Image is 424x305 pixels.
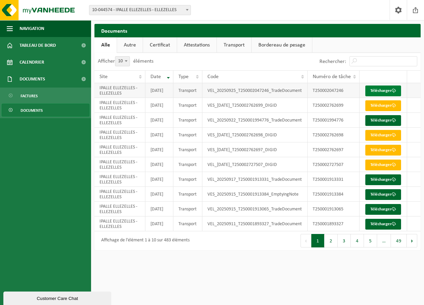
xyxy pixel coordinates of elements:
[173,113,202,128] td: Transport
[202,202,308,216] td: VEL_20250915_T250001913065_TradeDocument
[308,216,360,231] td: T250001893327
[308,98,360,113] td: T250002762699
[145,157,174,172] td: [DATE]
[94,83,145,98] td: IPALLE ELLEZELLES - ELLEZELLES
[338,234,351,247] button: 3
[178,74,189,79] span: Type
[207,74,219,79] span: Code
[217,37,251,53] a: Transport
[20,37,56,54] span: Tableau de bord
[364,234,377,247] button: 5
[21,90,38,102] span: Factures
[202,128,308,142] td: VES_[DATE]_T250002762698_DIGID
[94,37,117,53] a: Alle
[145,216,174,231] td: [DATE]
[145,202,174,216] td: [DATE]
[311,234,324,247] button: 1
[100,74,108,79] span: Site
[252,37,312,53] a: Bordereau de pesage
[145,187,174,202] td: [DATE]
[202,216,308,231] td: VEL_20250911_T250001893327_TradeDocument
[377,234,391,247] span: …
[98,235,190,247] div: Affichage de l'élément 1 à 10 sur 483 éléments
[173,172,202,187] td: Transport
[365,219,401,230] a: Télécharger
[94,157,145,172] td: IPALLE ELLEZELLES - ELLEZELLES
[319,59,346,64] label: Rechercher:
[89,5,191,15] span: 10-044574 - IPALLE ELLEZELLES - ELLEZELLES
[20,54,44,71] span: Calendrier
[202,157,308,172] td: VEL_[DATE]_T250002727507_DIGID
[89,5,191,15] span: 10-044574 - IPALLE ELLEZELLES - ELLEZELLES
[365,86,401,96] a: Télécharger
[145,142,174,157] td: [DATE]
[173,157,202,172] td: Transport
[145,83,174,98] td: [DATE]
[202,113,308,128] td: VEL_20250922_T250001994776_TradeDocument
[407,234,417,247] button: Next
[308,157,360,172] td: T250002727507
[308,128,360,142] td: T250002762698
[365,174,401,185] a: Télécharger
[365,130,401,141] a: Télécharger
[173,98,202,113] td: Transport
[3,290,113,305] iframe: chat widget
[202,187,308,202] td: VES_20250915_T250001913384_EmptyingNote
[94,128,145,142] td: IPALLE ELLEZELLES - ELLEZELLES
[94,24,421,37] h2: Documents
[115,56,130,66] span: 10
[2,104,89,116] a: Documents
[94,113,145,128] td: IPALLE ELLEZELLES - ELLEZELLES
[313,74,351,79] span: Numéro de tâche
[308,202,360,216] td: T250001913065
[173,83,202,98] td: Transport
[145,128,174,142] td: [DATE]
[308,142,360,157] td: T250002762697
[20,71,45,88] span: Documents
[308,83,360,98] td: T250002047246
[202,83,308,98] td: VEL_20250925_T250002047246_TradeDocument
[20,20,44,37] span: Navigation
[365,204,401,215] a: Télécharger
[150,74,161,79] span: Date
[351,234,364,247] button: 4
[177,37,217,53] a: Attestations
[173,216,202,231] td: Transport
[94,142,145,157] td: IPALLE ELLEZELLES - ELLEZELLES
[173,142,202,157] td: Transport
[365,160,401,170] a: Télécharger
[202,172,308,187] td: VEL_20250917_T250001913331_TradeDocument
[94,216,145,231] td: IPALLE ELLEZELLES - ELLEZELLES
[202,142,308,157] td: VES_[DATE]_T250002762697_DIGID
[324,234,338,247] button: 2
[202,98,308,113] td: VES_[DATE]_T250002762699_DIGID
[98,59,153,64] label: Afficher éléments
[365,145,401,156] a: Télécharger
[365,189,401,200] a: Télécharger
[94,98,145,113] td: IPALLE ELLEZELLES - ELLEZELLES
[308,172,360,187] td: T250001913331
[173,202,202,216] td: Transport
[143,37,177,53] a: Certificat
[308,113,360,128] td: T250001994776
[117,37,143,53] a: Autre
[365,100,401,111] a: Télécharger
[173,128,202,142] td: Transport
[94,172,145,187] td: IPALLE ELLEZELLES - ELLEZELLES
[145,113,174,128] td: [DATE]
[391,234,407,247] button: 49
[145,172,174,187] td: [DATE]
[173,187,202,202] td: Transport
[94,202,145,216] td: IPALLE ELLEZELLES - ELLEZELLES
[2,89,89,102] a: Factures
[308,187,360,202] td: T250001913384
[94,187,145,202] td: IPALLE ELLEZELLES - ELLEZELLES
[145,98,174,113] td: [DATE]
[21,104,43,117] span: Documents
[301,234,311,247] button: Previous
[115,57,130,66] span: 10
[365,115,401,126] a: Télécharger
